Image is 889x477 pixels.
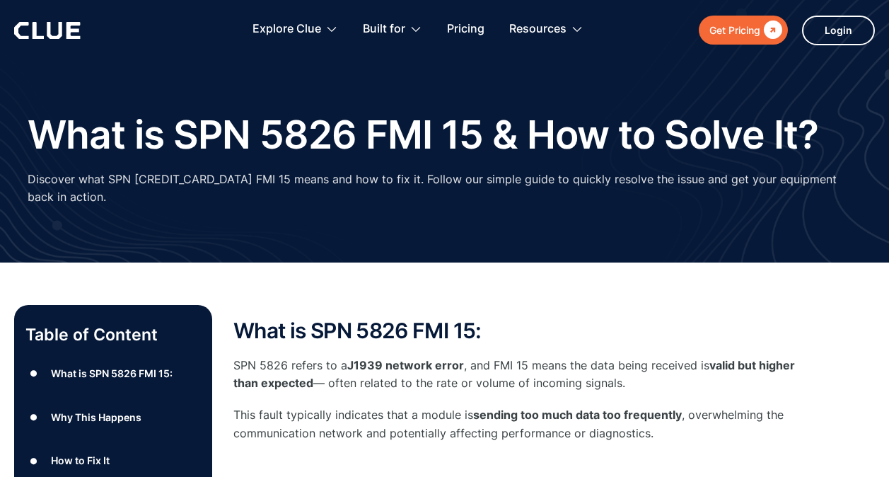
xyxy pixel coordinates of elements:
div: Explore Clue [252,7,321,52]
div: Resources [509,7,583,52]
a: ●What is SPN 5826 FMI 15: [25,363,201,384]
p: Table of Content [25,323,201,346]
a: Get Pricing [699,16,788,45]
div: Built for [363,7,422,52]
div: Why This Happens [51,408,141,426]
div: Explore Clue [252,7,338,52]
div: ● [25,363,42,384]
p: Discover what SPN [CREDIT_CARD_DATA] FMI 15 means and how to fix it. Follow our simple guide to q... [28,171,862,206]
a: ●Why This Happens [25,407,201,428]
div: ● [25,407,42,428]
div: What is SPN 5826 FMI 15: [51,364,173,382]
a: Login [802,16,875,45]
p: ‍ [233,456,799,474]
div: ● [25,450,42,471]
h1: What is SPN 5826 FMI 15 & How to Solve It? [28,113,819,156]
div: Resources [509,7,566,52]
div: How to Fix It [51,452,110,469]
strong: J1939 network error [347,358,464,372]
a: Pricing [447,7,484,52]
div: Built for [363,7,405,52]
strong: sending too much data too frequently [473,408,682,422]
a: ●How to Fix It [25,450,201,471]
div: Get Pricing [709,21,760,39]
p: SPN 5826 refers to a , and FMI 15 means the data being received is — often related to the rate or... [233,357,799,392]
div:  [760,21,782,39]
h2: What is SPN 5826 FMI 15: [233,319,799,343]
p: This fault typically indicates that a module is , overwhelming the communication network and pote... [233,406,799,442]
